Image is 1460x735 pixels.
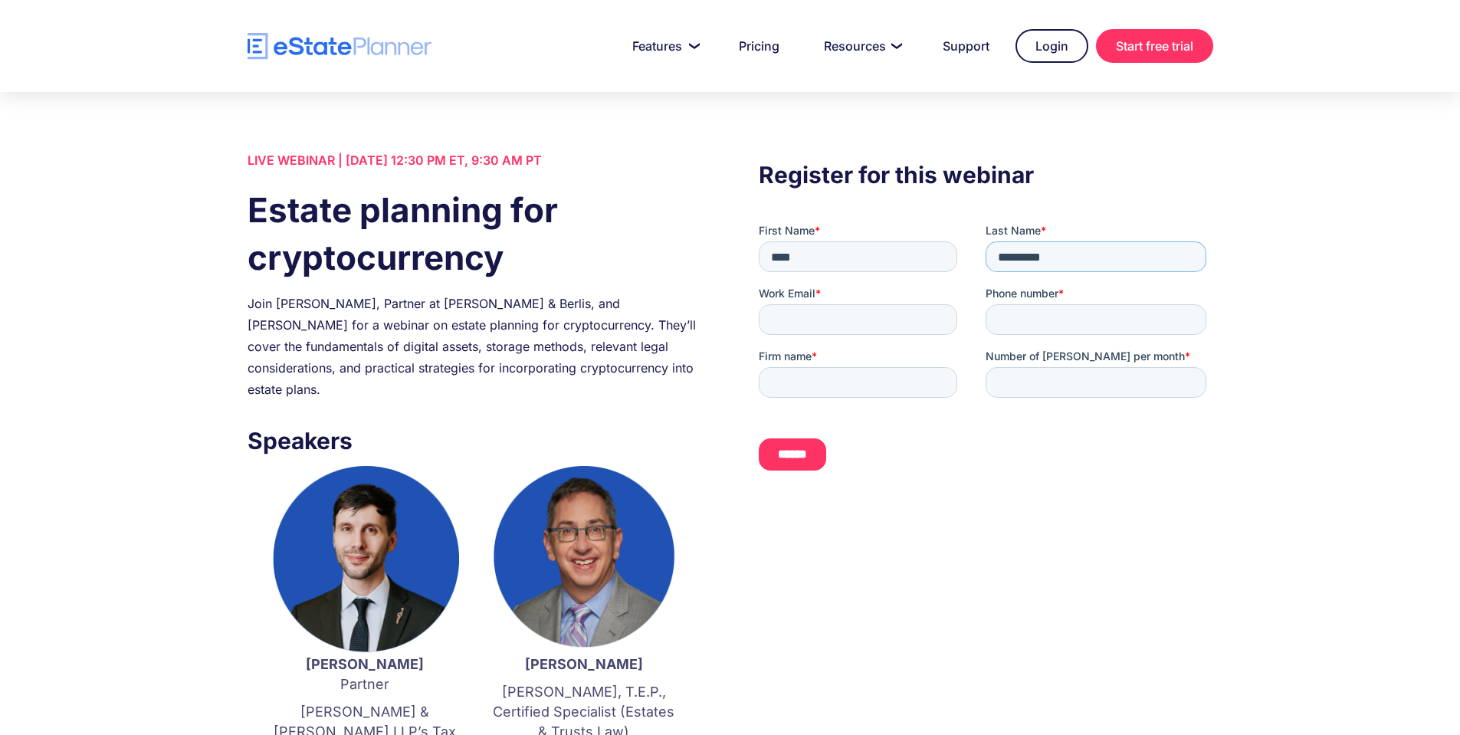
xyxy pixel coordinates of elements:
h1: Estate planning for cryptocurrency [248,186,701,281]
iframe: Form 0 [759,223,1212,484]
a: Resources [805,31,917,61]
a: Pricing [720,31,798,61]
div: Join [PERSON_NAME], Partner at [PERSON_NAME] & Berlis, and [PERSON_NAME] for a webinar on estate ... [248,293,701,400]
a: Features [614,31,713,61]
h3: Speakers [248,423,701,458]
a: Start free trial [1096,29,1213,63]
a: home [248,33,431,60]
strong: [PERSON_NAME] [525,656,643,672]
p: Partner [271,655,459,694]
a: Support [924,31,1008,61]
strong: [PERSON_NAME] [306,656,424,672]
div: LIVE WEBINAR | [DATE] 12:30 PM ET, 9:30 AM PT [248,149,701,171]
a: Login [1015,29,1088,63]
h3: Register for this webinar [759,157,1212,192]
